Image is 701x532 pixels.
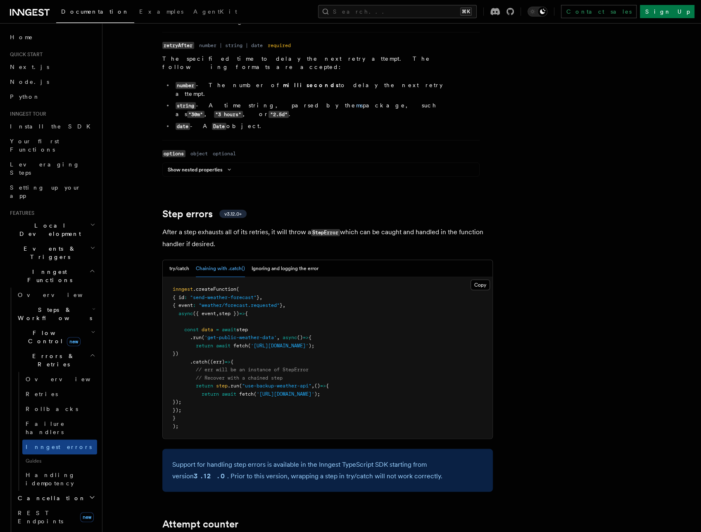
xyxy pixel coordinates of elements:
span: Inngest tour [7,111,46,117]
button: Search...⌘K [318,5,477,18]
span: '[URL][DOMAIN_NAME]' [251,343,309,349]
span: "weather/forecast.requested" [199,302,280,308]
button: Show nested properties [168,166,234,173]
span: ( [236,286,239,292]
span: }) [173,351,178,356]
span: Your first Functions [10,138,59,153]
code: "30m" [187,111,204,118]
span: v3.12.0+ [224,211,242,217]
a: REST Endpointsnew [14,506,97,529]
span: "use-backup-weather-api" [242,383,311,389]
a: Examples [134,2,188,22]
span: step [236,327,248,332]
span: Python [10,93,40,100]
span: => [239,311,245,316]
button: try/catch [169,260,189,277]
button: Cancellation [14,491,97,506]
p: The specified time to delay the next retry attempt. The following formats are accepted: [162,55,480,71]
span: await [216,343,230,349]
span: } [280,302,283,308]
span: } [257,294,259,300]
span: return [202,391,219,397]
span: Features [7,210,34,216]
span: .run [190,335,202,340]
span: fetch [239,391,254,397]
a: ms [356,102,363,109]
span: await [222,327,236,332]
span: new [80,512,94,522]
a: Rollbacks [22,401,97,416]
span: }); [173,399,181,405]
span: () [297,335,303,340]
span: Guides [22,454,97,468]
a: Overview [22,372,97,387]
span: Home [10,33,33,41]
span: const [184,327,199,332]
span: } [173,415,176,421]
button: Ignoring and logging the error [252,260,318,277]
span: Leveraging Steps [10,161,80,176]
a: Next.js [7,59,97,74]
span: { id [173,294,184,300]
span: .run [228,383,239,389]
code: "2.5d" [269,111,289,118]
button: Chaining with .catch() [196,260,245,277]
span: // err will be an instance of StepError [196,367,309,373]
span: return [196,383,213,389]
code: string [176,102,196,109]
span: Errors & Retries [14,352,90,368]
span: Next.js [10,64,49,70]
span: , [259,294,262,300]
dd: number | string | date [199,42,263,49]
button: Inngest Functions [7,264,97,287]
div: Errors & Retries [14,372,97,491]
dd: object [190,150,208,157]
span: Retries [26,391,58,397]
code: Date [212,123,226,130]
button: Flow Controlnew [14,325,97,349]
p: Support for handling step errors is available in the Inngest TypeScript SDK starting from version... [172,459,483,482]
span: Steps & Workflows [14,306,92,322]
span: step [216,383,228,389]
span: async [283,335,297,340]
button: Steps & Workflows [14,302,97,325]
strong: 3.12.0 [194,472,227,480]
span: data [202,327,213,332]
li: - A object. [173,122,480,131]
span: ( [202,335,204,340]
a: Attempt counter [162,518,238,530]
span: () [314,383,320,389]
span: Failure handlers [26,420,65,435]
a: Home [7,30,97,45]
span: ({ event [193,311,216,316]
span: step }) [219,311,239,316]
span: await [222,391,236,397]
span: Events & Triggers [7,245,90,261]
a: Documentation [56,2,134,23]
p: After a step exhausts all of its retries, it will throw a which can be caught and handled in the ... [162,226,493,250]
span: , [216,311,219,316]
span: .createFunction [193,286,236,292]
span: inngest [173,286,193,292]
span: }); [173,407,181,413]
span: .catch [190,359,207,365]
span: { event [173,302,193,308]
a: Node.js [7,74,97,89]
span: Quick start [7,51,43,58]
span: Cancellation [14,494,86,502]
a: Python [7,89,97,104]
span: '[URL][DOMAIN_NAME]' [257,391,314,397]
a: AgentKit [188,2,242,22]
code: options [162,150,185,157]
kbd: ⌘K [460,7,472,16]
dd: optional [213,150,236,157]
span: Inngest errors [26,444,92,450]
span: Documentation [61,8,129,15]
span: = [216,327,219,332]
a: Inngest errors [22,439,97,454]
span: { [309,335,311,340]
a: Install the SDK [7,119,97,134]
span: AgentKit [193,8,237,15]
span: REST Endpoints [18,510,63,525]
button: Events & Triggers [7,241,97,264]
